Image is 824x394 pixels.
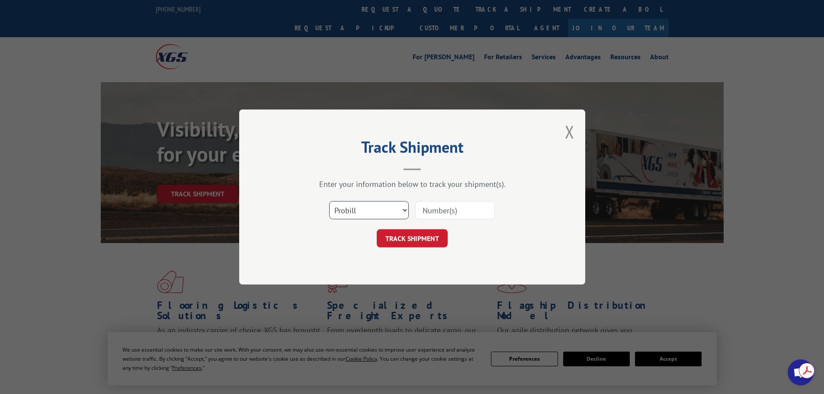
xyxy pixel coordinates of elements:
input: Number(s) [415,201,495,219]
button: TRACK SHIPMENT [377,229,448,247]
div: Open chat [788,359,814,385]
div: Enter your information below to track your shipment(s). [282,179,542,189]
h2: Track Shipment [282,141,542,157]
button: Close modal [565,120,574,143]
